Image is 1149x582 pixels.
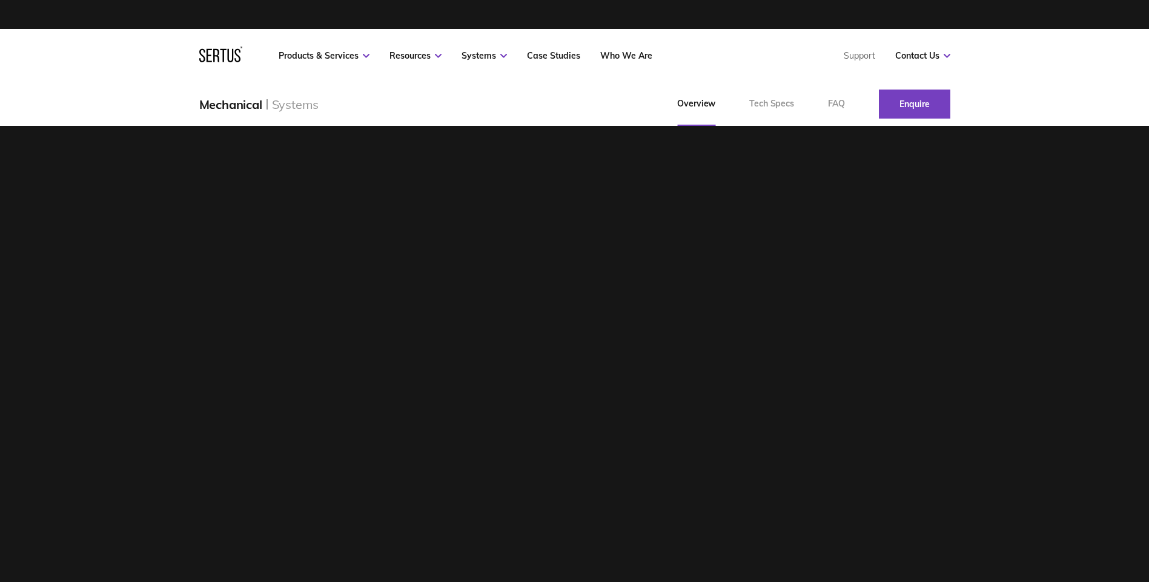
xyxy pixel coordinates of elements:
[279,50,369,61] a: Products & Services
[879,90,950,119] a: Enquire
[895,50,950,61] a: Contact Us
[199,97,262,112] div: Mechanical
[732,82,811,126] a: Tech Specs
[844,50,875,61] a: Support
[527,50,580,61] a: Case Studies
[462,50,507,61] a: Systems
[811,82,862,126] a: FAQ
[389,50,442,61] a: Resources
[600,50,652,61] a: Who We Are
[272,97,319,112] div: Systems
